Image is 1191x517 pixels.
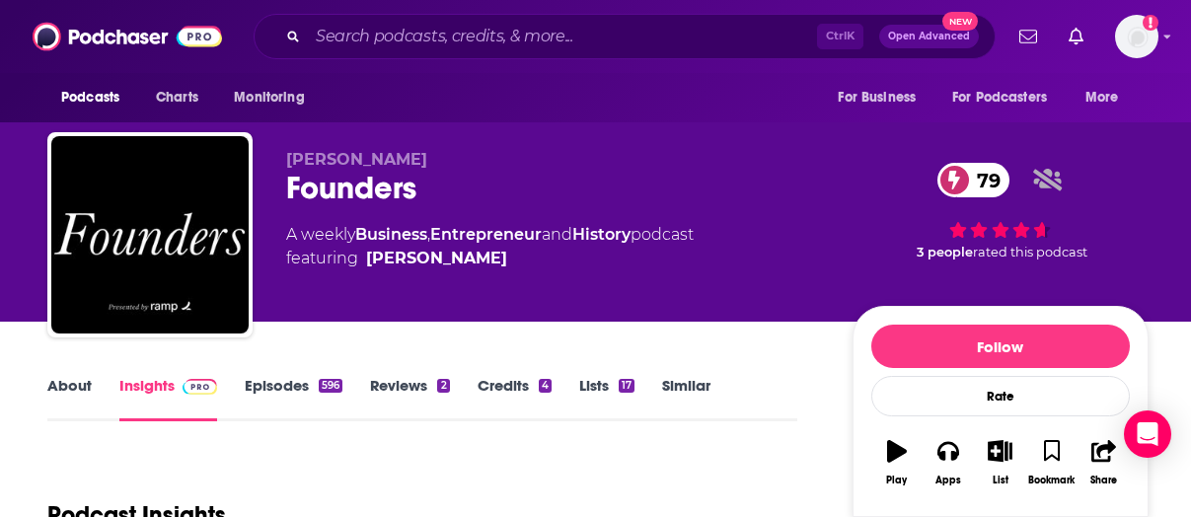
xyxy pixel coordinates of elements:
button: Apps [923,427,974,498]
div: 2 [437,379,449,393]
span: featuring [286,247,694,270]
input: Search podcasts, credits, & more... [308,21,817,52]
span: Podcasts [61,84,119,111]
a: About [47,376,92,421]
span: Open Advanced [888,32,970,41]
div: Open Intercom Messenger [1124,410,1171,458]
button: Open AdvancedNew [879,25,979,48]
button: open menu [824,79,940,116]
div: Play [886,475,907,486]
a: Show notifications dropdown [1011,20,1045,53]
span: Monitoring [234,84,304,111]
span: For Business [838,84,916,111]
button: open menu [1072,79,1144,116]
button: Follow [871,325,1130,368]
span: For Podcasters [952,84,1047,111]
a: Lists17 [579,376,634,421]
span: [PERSON_NAME] [286,150,427,169]
span: rated this podcast [973,245,1087,259]
div: Search podcasts, credits, & more... [254,14,996,59]
span: Ctrl K [817,24,863,49]
span: and [542,225,572,244]
span: Charts [156,84,198,111]
button: open menu [220,79,330,116]
a: Charts [143,79,210,116]
div: 17 [619,379,634,393]
div: 4 [539,379,552,393]
span: 3 people [917,245,973,259]
img: Podchaser Pro [183,379,217,395]
button: open menu [47,79,145,116]
div: Apps [935,475,961,486]
a: Show notifications dropdown [1061,20,1091,53]
button: List [974,427,1025,498]
button: Bookmark [1026,427,1078,498]
button: Share [1078,427,1129,498]
a: Reviews2 [370,376,449,421]
img: Founders [51,136,249,333]
a: 79 [937,163,1010,197]
img: User Profile [1115,15,1158,58]
img: Podchaser - Follow, Share and Rate Podcasts [33,18,222,55]
a: Credits4 [478,376,552,421]
div: 596 [319,379,342,393]
a: Business [355,225,427,244]
div: 79 3 peoplerated this podcast [853,150,1149,272]
a: InsightsPodchaser Pro [119,376,217,421]
button: Play [871,427,923,498]
a: Episodes596 [245,376,342,421]
a: David Senra [366,247,507,270]
a: Similar [662,376,710,421]
a: History [572,225,631,244]
div: A weekly podcast [286,223,694,270]
button: Show profile menu [1115,15,1158,58]
svg: Add a profile image [1143,15,1158,31]
div: Share [1090,475,1117,486]
span: Logged in as hannah.bishop [1115,15,1158,58]
button: open menu [939,79,1076,116]
span: New [942,12,978,31]
a: Entrepreneur [430,225,542,244]
div: Rate [871,376,1130,416]
span: 79 [957,163,1010,197]
div: Bookmark [1028,475,1075,486]
span: , [427,225,430,244]
span: More [1085,84,1119,111]
div: List [993,475,1008,486]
